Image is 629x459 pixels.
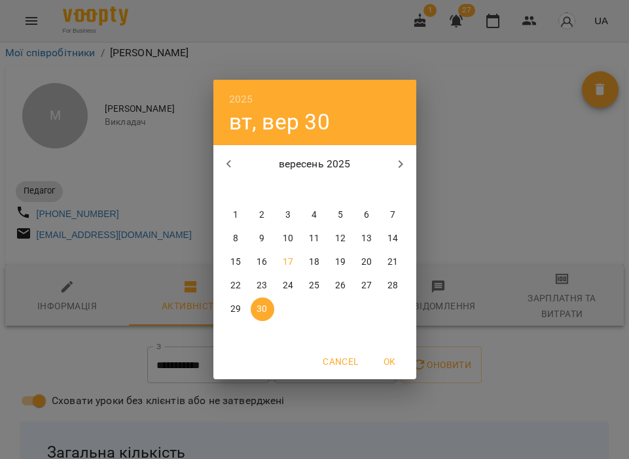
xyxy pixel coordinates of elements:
button: 2025 [229,90,253,109]
button: 30 [251,297,274,321]
p: 16 [257,256,267,269]
p: 17 [283,256,293,269]
p: 20 [361,256,372,269]
p: 23 [257,279,267,292]
p: 19 [335,256,346,269]
button: 8 [225,227,248,250]
p: 27 [361,279,372,292]
button: 25 [303,274,327,297]
button: 24 [277,274,300,297]
button: 3 [277,203,300,227]
span: OK [374,354,406,369]
button: 16 [251,250,274,274]
button: Cancel [317,350,363,373]
p: 29 [230,303,241,316]
button: 28 [382,274,405,297]
button: 26 [329,274,353,297]
button: 1 [225,203,248,227]
button: 5 [329,203,353,227]
p: 15 [230,256,241,269]
button: 4 [303,203,327,227]
button: 7 [382,203,405,227]
button: 14 [382,227,405,250]
span: ср [277,184,300,197]
span: чт [303,184,327,197]
span: пт [329,184,353,197]
p: 11 [309,232,319,245]
p: 7 [390,209,395,222]
p: 6 [364,209,369,222]
button: 9 [251,227,274,250]
p: 2 [259,209,264,222]
button: 15 [225,250,248,274]
p: 4 [312,209,317,222]
button: вт, вер 30 [229,109,330,135]
p: 9 [259,232,264,245]
button: 13 [355,227,379,250]
span: Cancel [323,354,358,369]
p: 1 [233,209,238,222]
span: вт [251,184,274,197]
button: 17 [277,250,300,274]
p: 12 [335,232,346,245]
p: 13 [361,232,372,245]
button: 29 [225,297,248,321]
button: 10 [277,227,300,250]
p: 8 [233,232,238,245]
p: 14 [387,232,398,245]
button: 6 [355,203,379,227]
button: 22 [225,274,248,297]
p: 24 [283,279,293,292]
p: 3 [285,209,291,222]
p: 21 [387,256,398,269]
p: 25 [309,279,319,292]
span: пн [225,184,248,197]
p: 22 [230,279,241,292]
button: 18 [303,250,327,274]
button: OK [369,350,411,373]
p: 28 [387,279,398,292]
button: 27 [355,274,379,297]
button: 20 [355,250,379,274]
button: 2 [251,203,274,227]
button: 19 [329,250,353,274]
p: 5 [338,209,343,222]
button: 11 [303,227,327,250]
p: 10 [283,232,293,245]
button: 12 [329,227,353,250]
p: вересень 2025 [244,156,385,172]
p: 30 [257,303,267,316]
p: 26 [335,279,346,292]
p: 18 [309,256,319,269]
span: сб [355,184,379,197]
span: нд [382,184,405,197]
button: 21 [382,250,405,274]
button: 23 [251,274,274,297]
